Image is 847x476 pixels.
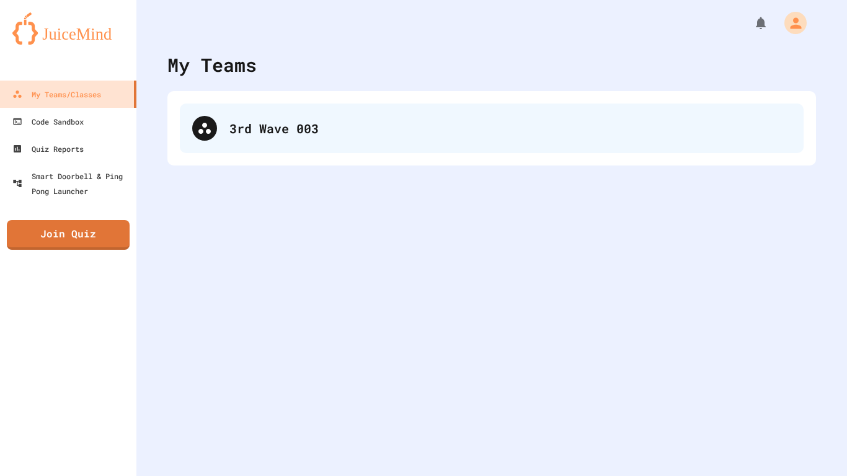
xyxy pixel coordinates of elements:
div: Smart Doorbell & Ping Pong Launcher [12,169,131,198]
div: My Teams [167,51,257,79]
div: My Notifications [730,12,771,33]
div: My Teams/Classes [12,87,101,102]
div: My Account [771,9,810,37]
div: Quiz Reports [12,141,84,156]
img: logo-orange.svg [12,12,124,45]
div: Code Sandbox [12,114,84,129]
a: Join Quiz [7,220,130,250]
div: 3rd Wave 003 [229,119,791,138]
div: 3rd Wave 003 [180,104,804,153]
